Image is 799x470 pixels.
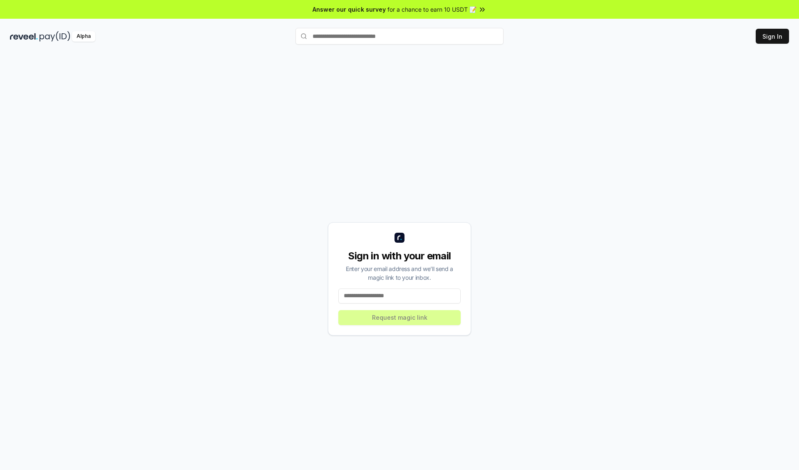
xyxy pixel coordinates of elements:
img: logo_small [395,233,404,243]
span: Answer our quick survey [313,5,386,14]
div: Enter your email address and we’ll send a magic link to your inbox. [338,264,461,282]
div: Sign in with your email [338,249,461,263]
span: for a chance to earn 10 USDT 📝 [387,5,476,14]
img: reveel_dark [10,31,38,42]
div: Alpha [72,31,95,42]
button: Sign In [756,29,789,44]
img: pay_id [40,31,70,42]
